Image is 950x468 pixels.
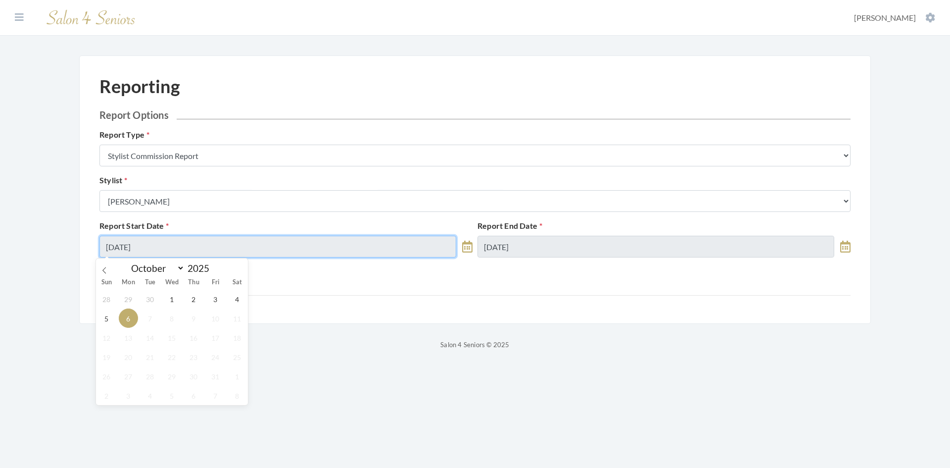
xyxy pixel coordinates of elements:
span: Wed [161,279,183,286]
button: [PERSON_NAME] [851,12,938,23]
span: October 22, 2025 [162,347,182,366]
select: Month [127,262,185,274]
span: November 3, 2025 [119,386,138,405]
span: October 24, 2025 [206,347,225,366]
span: Sun [96,279,118,286]
label: Report End Date [477,220,542,232]
span: October 26, 2025 [97,366,116,386]
span: October 6, 2025 [119,309,138,328]
span: October 12, 2025 [97,328,116,347]
label: Report Start Date [99,220,169,232]
span: September 28, 2025 [97,289,116,309]
span: November 7, 2025 [206,386,225,405]
span: October 30, 2025 [184,366,203,386]
span: October 4, 2025 [228,289,247,309]
p: Salon 4 Seniors © 2025 [79,339,871,351]
span: October 28, 2025 [141,366,160,386]
span: October 17, 2025 [206,328,225,347]
span: October 3, 2025 [206,289,225,309]
span: October 31, 2025 [206,366,225,386]
input: Year [185,262,217,274]
span: October 18, 2025 [228,328,247,347]
label: Report Type [99,129,149,141]
span: [PERSON_NAME] [854,13,916,22]
span: November 2, 2025 [97,386,116,405]
span: October 1, 2025 [162,289,182,309]
span: October 8, 2025 [162,309,182,328]
span: Thu [183,279,204,286]
span: September 30, 2025 [141,289,160,309]
span: October 9, 2025 [184,309,203,328]
span: October 11, 2025 [228,309,247,328]
h1: Reporting [99,76,180,97]
span: October 29, 2025 [162,366,182,386]
a: toggle [840,236,851,258]
span: September 29, 2025 [119,289,138,309]
span: Fri [204,279,226,286]
span: October 15, 2025 [162,328,182,347]
span: Sat [226,279,248,286]
input: Select Date [99,236,456,258]
input: Select Date [477,236,834,258]
label: Stylist [99,174,128,186]
span: November 1, 2025 [228,366,247,386]
span: Tue [139,279,161,286]
span: October 23, 2025 [184,347,203,366]
a: toggle [462,236,473,258]
span: October 2, 2025 [184,289,203,309]
span: October 20, 2025 [119,347,138,366]
span: October 5, 2025 [97,309,116,328]
h2: Report Options [99,109,851,121]
span: October 27, 2025 [119,366,138,386]
span: Mon [117,279,139,286]
span: October 10, 2025 [206,309,225,328]
img: Salon 4 Seniors [42,6,141,29]
span: October 13, 2025 [119,328,138,347]
span: October 7, 2025 [141,309,160,328]
span: October 25, 2025 [228,347,247,366]
span: November 6, 2025 [184,386,203,405]
span: November 4, 2025 [141,386,160,405]
span: October 16, 2025 [184,328,203,347]
span: October 21, 2025 [141,347,160,366]
span: October 14, 2025 [141,328,160,347]
span: November 8, 2025 [228,386,247,405]
span: November 5, 2025 [162,386,182,405]
span: October 19, 2025 [97,347,116,366]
